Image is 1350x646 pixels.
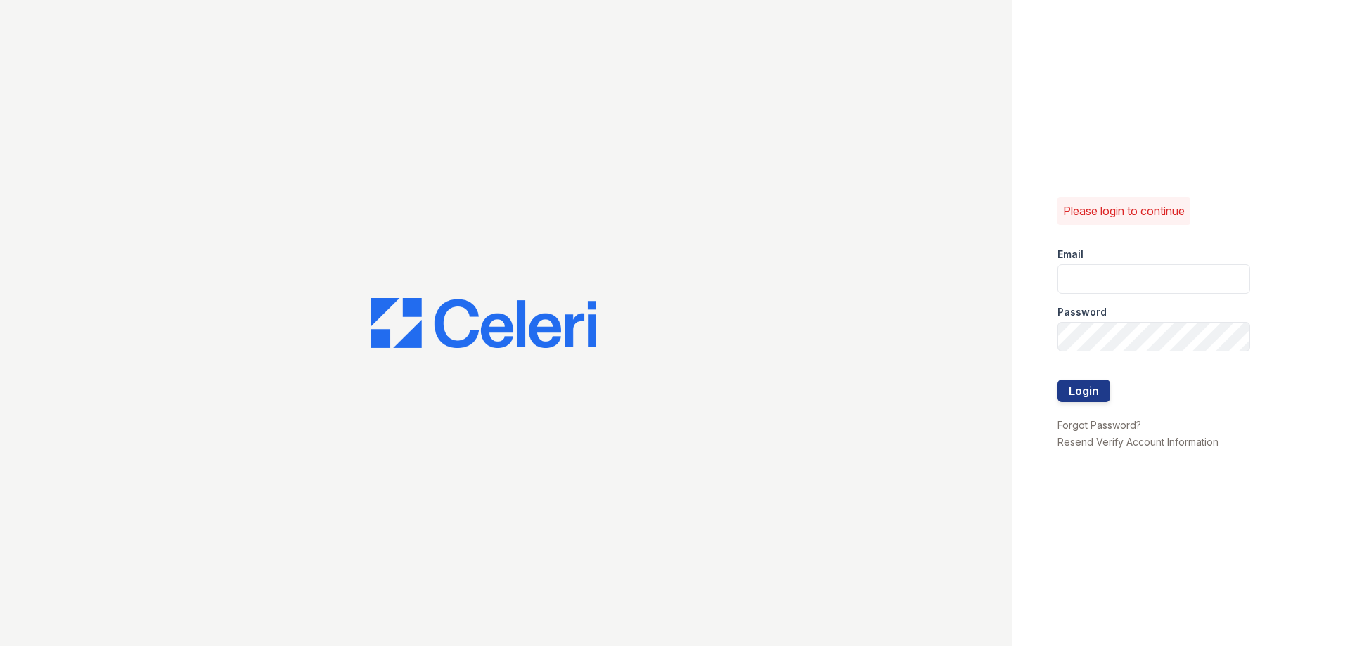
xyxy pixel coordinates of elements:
a: Forgot Password? [1057,419,1141,431]
label: Email [1057,247,1084,261]
a: Resend Verify Account Information [1057,436,1219,448]
p: Please login to continue [1063,202,1185,219]
img: CE_Logo_Blue-a8612792a0a2168367f1c8372b55b34899dd931a85d93a1a3d3e32e68fde9ad4.png [371,298,596,349]
label: Password [1057,305,1107,319]
button: Login [1057,380,1110,402]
